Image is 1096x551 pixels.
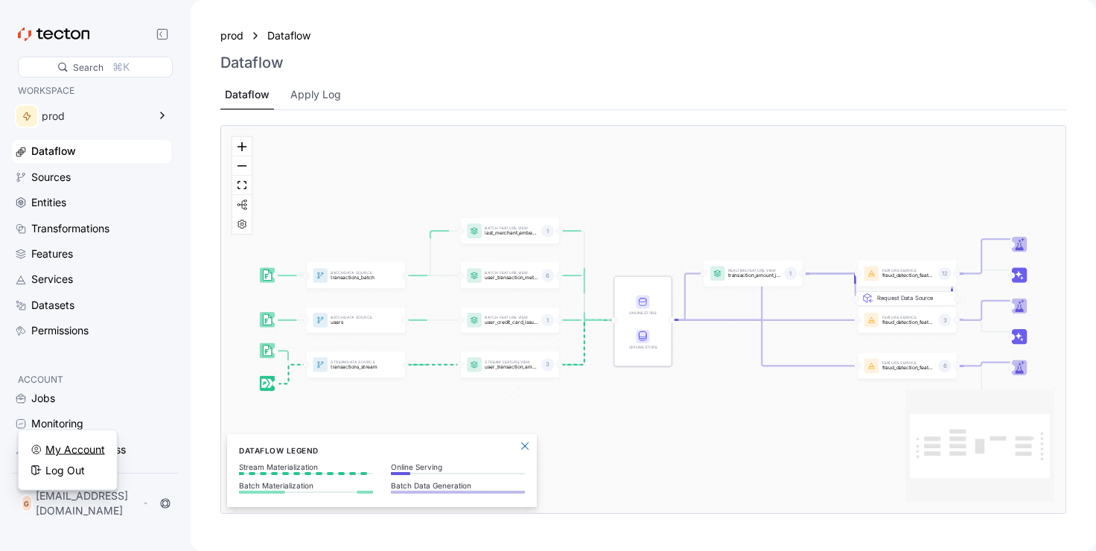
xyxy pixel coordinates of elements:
div: Entities [31,194,66,211]
h3: Dataflow [220,54,284,71]
div: Permissions [31,322,89,339]
div: Log Out [45,463,85,478]
a: Batch Feature Viewuser_credit_card_issuer1 [461,308,560,334]
div: Offline Store [627,330,660,351]
h6: Dataflow Legend [239,445,525,456]
a: Batch Feature Viewuser_transaction_metrics6 [461,263,560,289]
g: Edge from dataSource:transactions_batch to featureView:last_merchant_embedding [402,232,459,276]
a: BatchData Sourcetransactions_batch [307,263,406,289]
p: user_transaction_amount_totals [485,364,538,369]
g: Edge from featureView:user_transaction_metrics to STORE [556,275,613,320]
button: Close Legend Panel [516,437,534,455]
p: Batch Feature View [485,227,538,231]
div: Search [73,60,103,74]
div: Features [31,246,73,262]
p: user_credit_card_issuer [485,319,538,325]
a: Batch Feature Viewlast_merchant_embedding1 [461,218,560,244]
div: ⌘K [112,59,130,75]
g: Edge from STORE to featureService:fraud_detection_feature_service:v2 [668,274,856,321]
a: Services [12,268,171,290]
a: Stream Feature Viewuser_transaction_amount_totals3 [461,352,560,378]
p: Realtime Feature View [728,270,781,273]
a: Jobs [12,387,171,410]
a: Feature Servicefraud_detection_feature_service:v212 [858,261,957,287]
div: Sources [31,169,71,185]
g: Edge from dataSource:transactions_stream_stream_source to dataSource:transactions_stream [273,365,305,384]
g: Edge from featureService:fraud_detection_feature_service:v2 to REQ_featureService:fraud_detection... [952,274,953,299]
p: [EMAIL_ADDRESS][DOMAIN_NAME] [36,488,139,518]
div: 3 [541,358,554,371]
g: Edge from REQ_featureService:fraud_detection_feature_service:v2 to featureService:fraud_detection... [855,274,856,299]
a: Realtime Feature Viewtransaction_amount_is_higher_than_average1 [704,261,803,287]
div: G [21,494,33,512]
g: Edge from STORE to featureService:fraud_detection_feature_service [668,320,856,366]
div: My Account [45,442,105,457]
button: zoom out [232,156,252,176]
p: transactions_batch [331,275,383,280]
p: Batch Feature View [485,271,538,275]
p: user_transaction_metrics [485,275,538,280]
button: fit view [232,176,252,195]
p: transaction_amount_is_higher_than_average [728,273,781,278]
a: Log Out [31,463,105,478]
a: Datasets [12,294,171,316]
g: Edge from STORE to featureView:transaction_amount_is_higher_than_average [668,274,701,321]
a: Sources [12,166,171,188]
div: 1 [541,314,554,327]
a: Dataflow [12,140,171,162]
p: users [331,319,383,325]
p: Batch Data Generation [391,481,525,490]
button: zoom in [232,137,252,156]
a: Monitoring [12,413,171,435]
div: Online Store [627,296,660,316]
div: Feature Servicefraud_detection_feature_service_streaming3 [858,308,957,334]
g: Edge from featureService:fraud_detection_feature_service to Trainer_featureService:fraud_detectio... [953,363,1010,366]
p: Stream Feature View [485,360,538,364]
p: Batch Feature View [485,316,538,319]
a: BatchData Sourceusers [307,308,406,334]
p: Stream Materialization [239,462,373,471]
div: Request Data Source [868,266,969,281]
a: Feature Servicefraud_detection_feature_service6 [858,353,957,379]
div: 1 [784,267,797,280]
div: Datasets [31,297,74,313]
div: Dataflow [31,143,76,159]
div: 6 [541,270,554,282]
p: ACCOUNT [18,372,165,387]
g: Edge from featureView:last_merchant_embedding to STORE [556,232,613,321]
div: Services [31,271,73,287]
div: Apply Log [290,86,341,103]
p: fraud_detection_feature_service [882,366,935,371]
g: Edge from featureService:fraud_detection_feature_service to Inference_featureService:fraud_detect... [953,366,1010,394]
a: Transformations [12,217,171,240]
g: Edge from featureService:fraud_detection_feature_service:v2 to Trainer_featureService:fraud_detec... [953,240,1010,274]
div: Monitoring [31,415,83,432]
div: Dataflow [225,86,270,103]
a: Dataflow [267,28,319,44]
a: prod [220,28,243,44]
div: Online Store [627,310,660,316]
a: Entities [12,191,171,214]
p: Stream Data Source [331,360,383,364]
div: Search⌘K [18,57,173,77]
div: React Flow controls [232,137,252,234]
p: Batch Data Source [331,271,383,275]
a: Accounts & Access [12,439,171,461]
div: Request Data Source [877,293,950,357]
div: 1 [541,225,554,238]
p: Batch Materialization [239,481,373,490]
a: My Account [31,442,105,457]
p: Online Serving [391,462,525,471]
g: Edge from dataSource:transactions_stream_batch_source to dataSource:transactions_stream [272,351,305,366]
